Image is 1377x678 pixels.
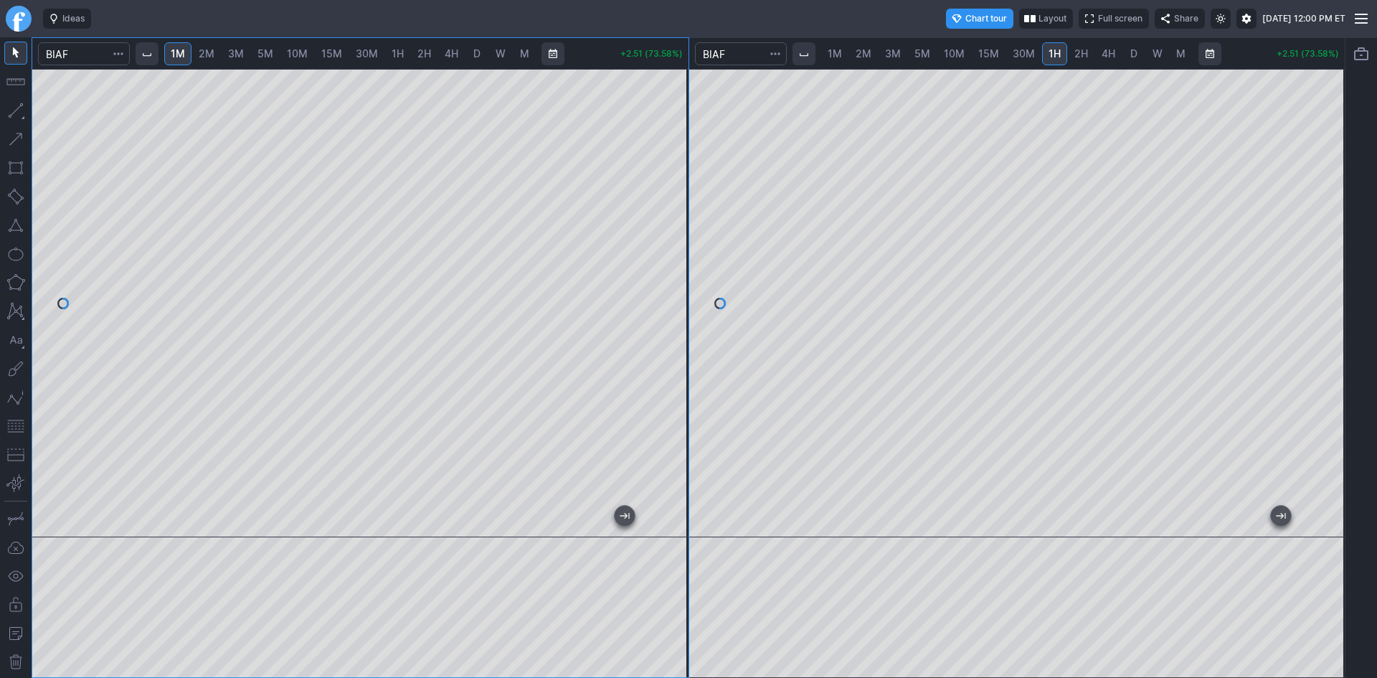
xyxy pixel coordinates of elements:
[1068,42,1094,65] a: 2H
[615,506,635,526] button: Jump to the most recent bar
[972,42,1005,65] a: 15M
[496,47,506,60] span: W
[4,329,27,352] button: Text
[879,42,907,65] a: 3M
[4,271,27,294] button: Polygon
[1350,42,1373,65] button: Portfolio watchlist
[1042,42,1067,65] a: 1H
[356,47,378,60] span: 30M
[1013,47,1035,60] span: 30M
[411,42,437,65] a: 2H
[280,42,314,65] a: 10M
[978,47,999,60] span: 15M
[349,42,384,65] a: 30M
[228,47,244,60] span: 3M
[199,47,214,60] span: 2M
[465,42,488,65] a: D
[171,47,185,60] span: 1M
[4,128,27,151] button: Arrow
[136,42,158,65] button: Interval
[4,243,27,265] button: Ellipse
[520,47,529,60] span: M
[4,472,27,495] button: Anchored VWAP
[1074,47,1088,60] span: 2H
[4,185,27,208] button: Rotated rectangle
[1211,9,1231,29] button: Toggle light mode
[1019,9,1073,29] button: Layout
[4,156,27,179] button: Rectangle
[257,47,273,60] span: 5M
[1095,42,1122,65] a: 4H
[287,47,308,60] span: 10M
[1174,11,1198,26] span: Share
[1170,42,1193,65] a: M
[1155,9,1205,29] button: Share
[1262,11,1345,26] span: [DATE] 12:00 PM ET
[4,507,27,530] button: Drawing mode: Single
[489,42,512,65] a: W
[908,42,937,65] a: 5M
[4,99,27,122] button: Line
[321,47,342,60] span: 15M
[392,47,404,60] span: 1H
[914,47,930,60] span: 5M
[4,70,27,93] button: Measure
[1236,9,1257,29] button: Settings
[4,357,27,380] button: Brush
[1038,11,1066,26] span: Layout
[1277,50,1339,58] p: +2.51 (73.58%)
[222,42,250,65] a: 3M
[1122,42,1145,65] a: D
[4,386,27,409] button: Elliott waves
[4,651,27,674] button: Remove all drawings
[1079,9,1149,29] button: Full screen
[849,42,878,65] a: 2M
[6,6,32,32] a: Finviz.com
[765,42,785,65] button: Search
[4,536,27,559] button: Drawings autosave: Off
[937,42,971,65] a: 10M
[828,47,842,60] span: 1M
[4,300,27,323] button: XABCD
[43,9,91,29] button: Ideas
[965,11,1007,26] span: Chart tour
[792,42,815,65] button: Interval
[4,565,27,588] button: Hide drawings
[1271,506,1291,526] button: Jump to the most recent bar
[513,42,536,65] a: M
[164,42,191,65] a: 1M
[856,47,871,60] span: 2M
[1006,42,1041,65] a: 30M
[1049,47,1061,60] span: 1H
[4,593,27,616] button: Lock drawings
[473,47,481,60] span: D
[385,42,410,65] a: 1H
[620,50,683,58] p: +2.51 (73.58%)
[1098,11,1142,26] span: Full screen
[251,42,280,65] a: 5M
[695,42,787,65] input: Search
[315,42,349,65] a: 15M
[541,42,564,65] button: Range
[4,415,27,438] button: Fibonacci retracements
[1198,42,1221,65] button: Range
[4,443,27,466] button: Position
[38,42,130,65] input: Search
[1146,42,1169,65] a: W
[445,47,458,60] span: 4H
[4,42,27,65] button: Mouse
[1153,47,1163,60] span: W
[885,47,901,60] span: 3M
[4,622,27,645] button: Add note
[1130,47,1137,60] span: D
[438,42,465,65] a: 4H
[417,47,431,60] span: 2H
[946,9,1013,29] button: Chart tour
[62,11,85,26] span: Ideas
[1176,47,1186,60] span: M
[821,42,848,65] a: 1M
[1102,47,1115,60] span: 4H
[192,42,221,65] a: 2M
[4,214,27,237] button: Triangle
[108,42,128,65] button: Search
